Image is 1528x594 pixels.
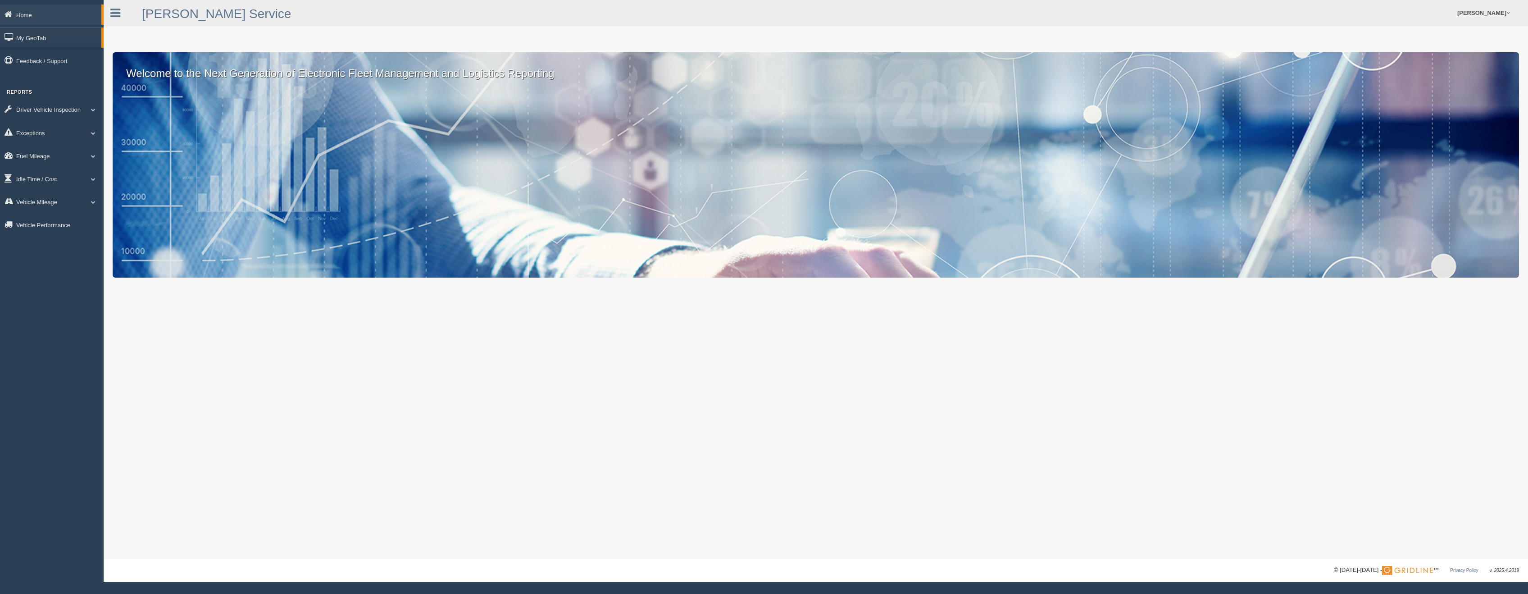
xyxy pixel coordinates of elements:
span: v. 2025.4.2019 [1490,568,1519,573]
a: Privacy Policy [1450,568,1478,573]
a: [PERSON_NAME] Service [142,7,291,21]
img: Gridline [1382,566,1433,575]
p: Welcome to the Next Generation of Electronic Fleet Management and Logistics Reporting [113,52,1519,81]
div: © [DATE]-[DATE] - ™ [1334,566,1519,575]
